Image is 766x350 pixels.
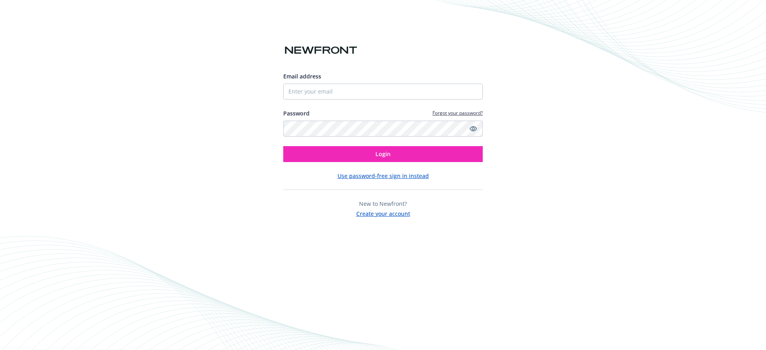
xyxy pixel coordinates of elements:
button: Use password-free sign in instead [338,172,429,180]
input: Enter your email [283,84,483,100]
span: Login [375,150,391,158]
a: Forgot your password? [432,109,483,116]
a: Show password [468,124,478,133]
label: Password [283,109,310,117]
img: Newfront logo [283,43,359,57]
button: Login [283,146,483,162]
button: Create your account [356,208,410,218]
input: Enter your password [283,121,483,137]
span: Email address [283,72,321,80]
span: New to Newfront? [359,200,407,207]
